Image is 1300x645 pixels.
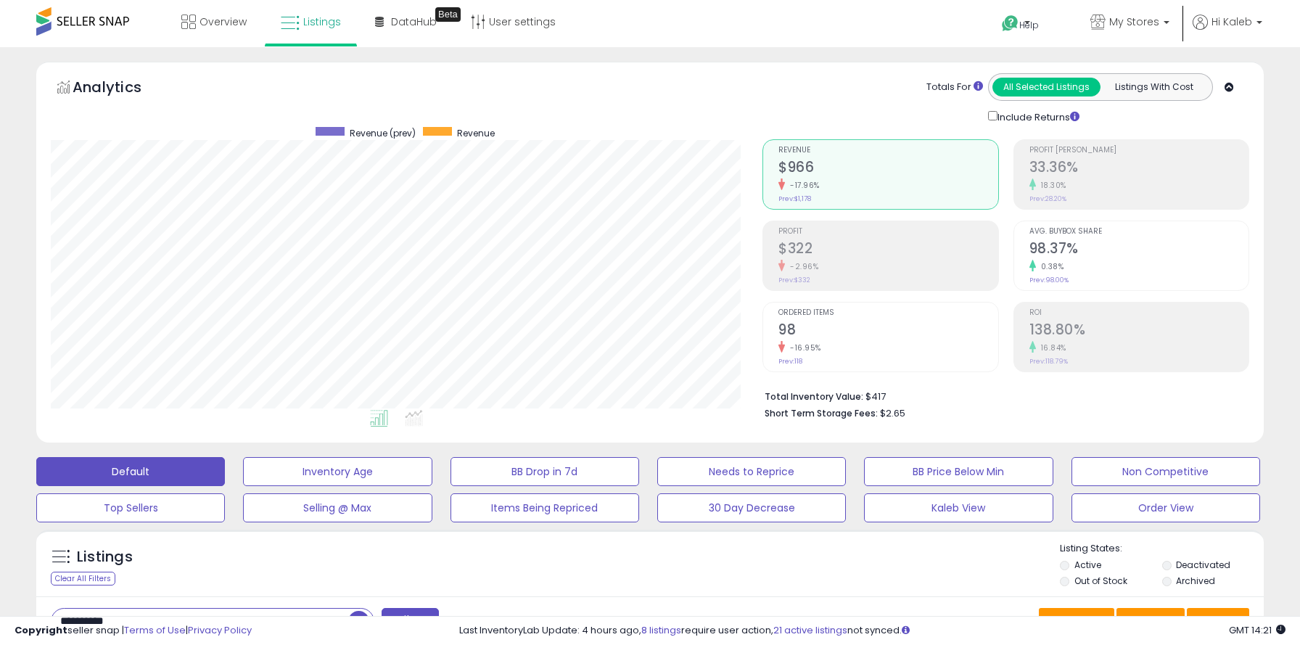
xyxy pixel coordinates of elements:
button: Actions [1187,608,1249,633]
label: Out of Stock [1074,575,1127,587]
button: Needs to Reprice [657,457,846,486]
small: -2.96% [785,261,818,272]
b: Total Inventory Value: [765,390,863,403]
h2: $966 [778,159,997,178]
button: Top Sellers [36,493,225,522]
h2: 98 [778,321,997,341]
li: $417 [765,387,1238,404]
a: Help [990,4,1067,47]
button: 30 Day Decrease [657,493,846,522]
span: My Stores [1109,15,1159,29]
b: Short Term Storage Fees: [765,407,878,419]
span: Help [1019,19,1039,31]
button: Kaleb View [864,493,1053,522]
h2: $322 [778,240,997,260]
span: Listings [303,15,341,29]
button: Selling @ Max [243,493,432,522]
button: BB Price Below Min [864,457,1053,486]
button: Default [36,457,225,486]
a: Hi Kaleb [1193,15,1262,47]
small: 0.38% [1036,261,1064,272]
a: 8 listings [641,623,681,637]
a: 21 active listings [773,623,847,637]
h5: Listings [77,547,133,567]
span: Revenue [457,127,495,139]
span: ROI [1029,309,1248,317]
h5: Analytics [73,77,170,101]
small: Prev: $332 [778,276,810,284]
span: 2025-09-9 14:21 GMT [1229,623,1285,637]
span: Hi Kaleb [1211,15,1252,29]
button: Inventory Age [243,457,432,486]
small: -16.95% [785,342,821,353]
small: Prev: $1,178 [778,194,811,203]
strong: Copyright [15,623,67,637]
span: Profit [PERSON_NAME] [1029,147,1248,155]
button: Items Being Repriced [451,493,639,522]
span: Columns [1126,613,1172,628]
span: Profit [778,228,997,236]
span: Revenue (prev) [350,127,416,139]
h2: 33.36% [1029,159,1248,178]
span: Revenue [778,147,997,155]
small: Prev: 118 [778,357,802,366]
small: Prev: 28.20% [1029,194,1066,203]
h2: 98.37% [1029,240,1248,260]
button: Listings With Cost [1100,78,1208,96]
div: Tooltip anchor [435,7,461,22]
div: Clear All Filters [51,572,115,586]
div: Totals For [926,81,983,94]
button: Order View [1071,493,1260,522]
label: Deactivated [1176,559,1230,571]
h2: 138.80% [1029,321,1248,341]
small: 18.30% [1036,180,1066,191]
span: Ordered Items [778,309,997,317]
button: Save View [1039,608,1114,633]
span: Avg. Buybox Share [1029,228,1248,236]
label: Archived [1176,575,1215,587]
button: All Selected Listings [992,78,1101,96]
button: Non Competitive [1071,457,1260,486]
small: Prev: 98.00% [1029,276,1069,284]
span: DataHub [391,15,437,29]
button: Filters [382,608,438,633]
small: Prev: 118.79% [1029,357,1068,366]
small: -17.96% [785,180,820,191]
button: BB Drop in 7d [451,457,639,486]
label: Active [1074,559,1101,571]
span: $2.65 [880,406,905,420]
button: Columns [1116,608,1185,633]
div: seller snap | | [15,624,252,638]
div: Last InventoryLab Update: 4 hours ago, require user action, not synced. [459,624,1285,638]
p: Listing States: [1060,542,1264,556]
div: Include Returns [977,108,1097,125]
i: Get Help [1001,15,1019,33]
span: Overview [199,15,247,29]
small: 16.84% [1036,342,1066,353]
